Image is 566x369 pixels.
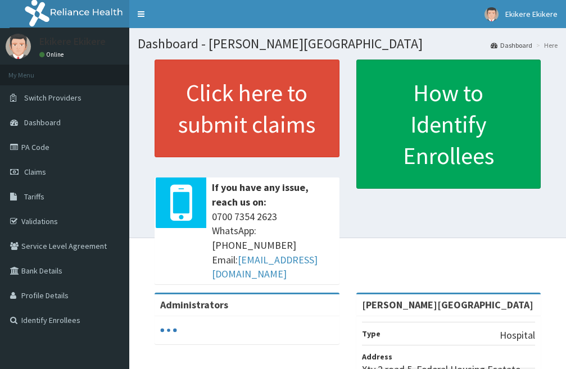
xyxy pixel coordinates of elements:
span: 0700 7354 2623 WhatsApp: [PHONE_NUMBER] Email: [212,209,334,282]
p: Hospital [500,328,535,343]
b: If you have any issue, reach us on: [212,181,309,208]
b: Address [362,352,392,362]
img: User Image [485,7,499,21]
span: Ekikere Ekikere [505,9,558,19]
span: Claims [24,167,46,177]
img: User Image [6,34,31,59]
a: Online [39,51,66,58]
p: Ekikere Ekikere [39,37,106,47]
span: Tariffs [24,192,44,202]
a: Dashboard [491,40,532,50]
a: [EMAIL_ADDRESS][DOMAIN_NAME] [212,253,318,281]
span: Dashboard [24,117,61,127]
svg: audio-loading [160,322,177,339]
a: How to Identify Enrollees [356,60,541,189]
strong: [PERSON_NAME][GEOGRAPHIC_DATA] [362,298,533,311]
b: Administrators [160,298,228,311]
span: Switch Providers [24,93,81,103]
b: Type [362,329,381,339]
li: Here [533,40,558,50]
h1: Dashboard - [PERSON_NAME][GEOGRAPHIC_DATA] [138,37,558,51]
a: Click here to submit claims [155,60,339,157]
